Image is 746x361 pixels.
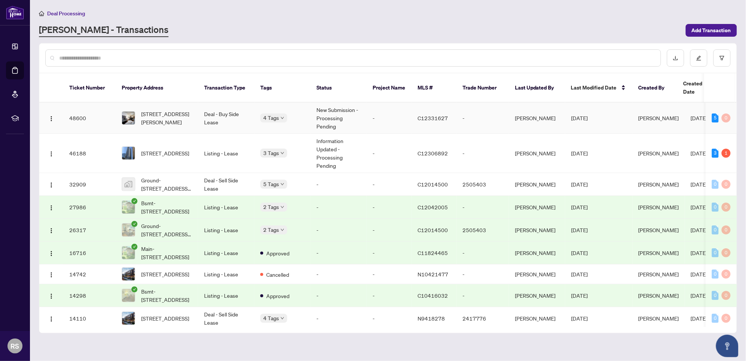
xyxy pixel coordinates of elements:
td: - [310,284,367,307]
div: 5 [712,113,719,122]
td: - [457,264,509,284]
td: Listing - Lease [198,264,254,284]
span: C12306892 [418,150,448,157]
td: - [367,307,412,330]
span: download [673,55,678,61]
td: Information Updated - Processing Pending [310,134,367,173]
button: Logo [45,112,57,124]
span: [DATE] [691,292,707,299]
button: filter [713,49,731,67]
td: [PERSON_NAME] [509,264,565,284]
th: Created By [633,73,677,103]
span: [DATE] [691,204,707,210]
td: [PERSON_NAME] [509,173,565,196]
td: - [310,173,367,196]
td: - [367,219,412,242]
button: Logo [45,201,57,213]
img: Logo [48,251,54,257]
span: check-circle [131,244,137,250]
td: Deal - Buy Side Lease [198,103,254,134]
td: 46188 [63,134,116,173]
span: 4 Tags [263,314,279,322]
img: thumbnail-img [122,112,135,124]
span: Ground-[STREET_ADDRESS][PERSON_NAME] [141,222,192,238]
span: [PERSON_NAME] [639,204,679,210]
span: C12331627 [418,115,448,121]
td: - [367,242,412,264]
div: 0 [722,291,731,300]
td: - [310,264,367,284]
span: [DATE] [571,204,588,210]
td: [PERSON_NAME] [509,219,565,242]
th: Created Date [677,73,730,103]
img: Logo [48,316,54,322]
span: [DATE] [571,249,588,256]
th: Project Name [367,73,412,103]
span: Cancelled [266,270,289,279]
td: 48600 [63,103,116,134]
span: Approved [266,249,289,257]
span: C12042005 [418,204,448,210]
span: down [280,205,284,209]
span: edit [696,55,701,61]
button: Logo [45,312,57,324]
span: [DATE] [691,181,707,188]
span: [DATE] [691,150,707,157]
span: [DATE] [691,227,707,233]
td: 27986 [63,196,116,219]
button: download [667,49,684,67]
span: down [280,228,284,232]
div: 0 [712,314,719,323]
td: - [367,284,412,307]
span: [STREET_ADDRESS] [141,314,189,322]
img: Logo [48,182,54,188]
span: [DATE] [571,227,588,233]
td: - [457,196,509,219]
button: Logo [45,224,57,236]
a: [PERSON_NAME] - Transactions [39,24,169,37]
span: [PERSON_NAME] [639,115,679,121]
td: - [367,196,412,219]
td: - [310,219,367,242]
td: Listing - Lease [198,219,254,242]
span: Add Transaction [692,24,731,36]
span: 2 Tags [263,225,279,234]
td: Listing - Lease [198,134,254,173]
td: - [457,242,509,264]
td: - [367,134,412,173]
img: Logo [48,272,54,278]
td: Listing - Lease [198,242,254,264]
img: Logo [48,116,54,122]
th: Trade Number [457,73,509,103]
span: [PERSON_NAME] [639,315,679,322]
td: [PERSON_NAME] [509,103,565,134]
span: down [280,182,284,186]
td: 14110 [63,307,116,330]
div: 0 [712,180,719,189]
td: - [457,103,509,134]
span: C11824465 [418,249,448,256]
button: Logo [45,178,57,190]
div: 3 [712,149,719,158]
td: [PERSON_NAME] [509,307,565,330]
td: 2417776 [457,307,509,330]
span: C12014500 [418,227,448,233]
td: [PERSON_NAME] [509,196,565,219]
span: [DATE] [691,271,707,277]
span: Ground-[STREET_ADDRESS][PERSON_NAME] [141,176,192,192]
td: - [367,173,412,196]
span: RS [11,341,19,351]
div: 0 [722,113,731,122]
span: Bsmt-[STREET_ADDRESS] [141,287,192,304]
span: N9418278 [418,315,445,322]
td: - [367,103,412,134]
td: - [457,134,509,173]
span: 2 Tags [263,203,279,211]
img: thumbnail-img [122,224,135,236]
th: Tags [254,73,310,103]
td: [PERSON_NAME] [509,284,565,307]
button: Open asap [716,335,739,357]
span: [DATE] [691,249,707,256]
span: Approved [266,292,289,300]
td: 2505403 [457,173,509,196]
